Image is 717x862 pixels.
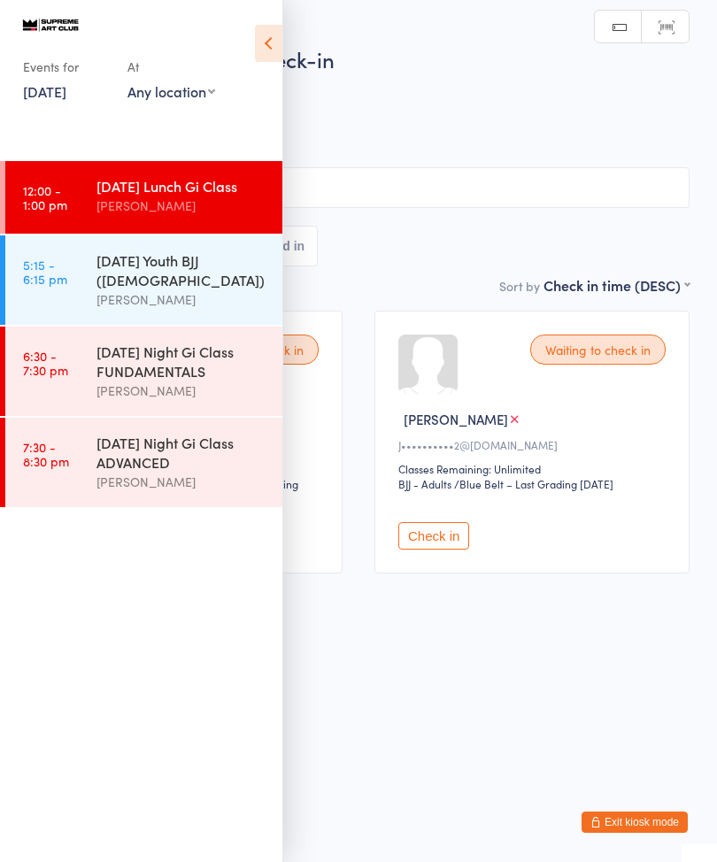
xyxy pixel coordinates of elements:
[96,176,267,196] div: [DATE] Lunch Gi Class
[544,275,690,295] div: Check in time (DESC)
[127,52,215,81] div: At
[398,522,469,550] button: Check in
[404,410,508,428] span: [PERSON_NAME]
[23,81,66,101] a: [DATE]
[5,418,282,507] a: 7:30 -8:30 pm[DATE] Night Gi Class ADVANCED[PERSON_NAME]
[27,135,690,153] span: BJJ - Adults
[5,327,282,416] a: 6:30 -7:30 pm[DATE] Night Gi Class FUNDAMENTALS[PERSON_NAME]
[5,235,282,325] a: 5:15 -6:15 pm[DATE] Youth BJJ ([DEMOGRAPHIC_DATA])[PERSON_NAME]
[27,82,662,100] span: [DATE] 12:00pm
[96,381,267,401] div: [PERSON_NAME]
[398,461,671,476] div: Classes Remaining: Unlimited
[23,349,68,377] time: 6:30 - 7:30 pm
[23,440,69,468] time: 7:30 - 8:30 pm
[96,289,267,310] div: [PERSON_NAME]
[582,812,688,833] button: Exit kiosk mode
[530,335,666,365] div: Waiting to check in
[27,44,690,73] h2: [DATE] Lunch Gi Class Check-in
[499,277,540,295] label: Sort by
[96,433,267,472] div: [DATE] Night Gi Class ADVANCED
[454,476,613,491] span: / Blue Belt – Last Grading [DATE]
[96,342,267,381] div: [DATE] Night Gi Class FUNDAMENTALS
[5,161,282,234] a: 12:00 -1:00 pm[DATE] Lunch Gi Class[PERSON_NAME]
[96,196,267,216] div: [PERSON_NAME]
[398,476,451,491] div: BJJ - Adults
[96,472,267,492] div: [PERSON_NAME]
[18,14,84,35] img: Supreme Art Club Pty Ltd
[27,118,662,135] span: [PERSON_NAME]
[27,167,690,208] input: Search
[127,81,215,101] div: Any location
[96,250,267,289] div: [DATE] Youth BJJ ([DEMOGRAPHIC_DATA])
[27,100,662,118] span: [PERSON_NAME]
[23,52,110,81] div: Events for
[23,258,67,286] time: 5:15 - 6:15 pm
[398,437,671,452] div: J••••••••••2@[DOMAIN_NAME]
[23,183,67,212] time: 12:00 - 1:00 pm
